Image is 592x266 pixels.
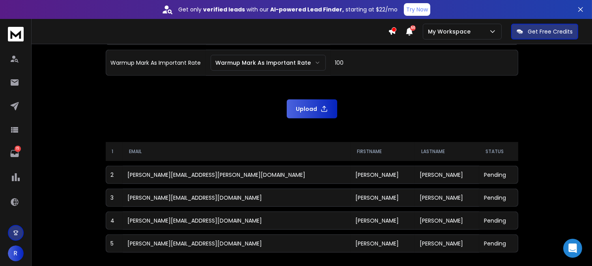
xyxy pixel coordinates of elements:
img: tab_domain_overview_orange.svg [21,46,28,52]
img: logo_orange.svg [13,13,19,19]
td: [PERSON_NAME][EMAIL_ADDRESS][PERSON_NAME][DOMAIN_NAME] [123,166,351,184]
div: Pending [484,171,513,179]
td: [PERSON_NAME] [415,234,479,253]
th: Status [479,142,518,161]
button: R [8,245,24,261]
th: LastName [415,142,479,161]
p: Try Now [406,6,428,13]
img: tab_keywords_by_traffic_grey.svg [78,46,85,52]
td: 2 [106,166,123,184]
td: 5 [106,234,123,253]
td: [PERSON_NAME][EMAIL_ADDRESS][DOMAIN_NAME] [123,212,351,230]
button: Warmup Mark As Important Rate [211,55,326,71]
p: Upload [296,105,317,113]
button: Try Now [404,3,430,16]
div: Pending [484,217,513,225]
strong: verified leads [203,6,245,13]
div: Domain: [URL] [21,21,56,27]
td: [PERSON_NAME] [351,189,415,207]
td: [PERSON_NAME] [351,166,415,184]
div: 100 [335,59,513,67]
th: FirstName [351,142,415,161]
th: Email [123,142,351,161]
strong: AI-powered Lead Finder, [270,6,344,13]
div: Pending [484,240,513,247]
span: 50 [410,25,416,31]
td: 4 [106,212,123,230]
a: 15 [7,146,22,161]
p: 15 [15,146,21,152]
div: Open Intercom Messenger [563,239,582,258]
td: [PERSON_NAME] [415,189,479,207]
div: Domain Overview [30,47,71,52]
th: 1 [106,142,123,161]
div: Pending [484,194,513,202]
td: [PERSON_NAME] [415,212,479,230]
div: Keywords by Traffic [87,47,133,52]
img: website_grey.svg [13,21,19,27]
p: Get Free Credits [528,28,573,36]
td: [PERSON_NAME][EMAIL_ADDRESS][DOMAIN_NAME] [123,189,351,207]
td: [PERSON_NAME] [351,234,415,253]
p: My Workspace [428,28,474,36]
p: Get only with our starting at $22/mo [178,6,398,13]
td: [PERSON_NAME] [415,166,479,184]
td: [PERSON_NAME] [351,212,415,230]
td: Warmup Mark As Important Rate [106,50,206,76]
button: Upload [287,99,337,118]
td: [PERSON_NAME][EMAIL_ADDRESS][DOMAIN_NAME] [123,234,351,253]
td: 3 [106,189,123,207]
button: Get Free Credits [511,24,578,39]
div: v 4.0.25 [22,13,39,19]
img: logo [8,27,24,41]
